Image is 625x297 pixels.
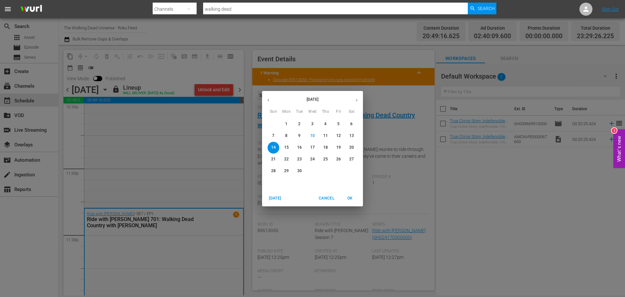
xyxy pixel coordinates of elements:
button: 14 [268,142,279,154]
p: 25 [323,156,328,162]
p: 14 [271,145,276,150]
div: 1 [612,128,617,133]
p: 17 [310,145,315,150]
span: Search [478,3,495,14]
button: 20 [346,142,357,154]
p: 30 [297,168,302,174]
p: 7 [272,133,274,139]
p: 29 [284,168,289,174]
span: Mon [281,109,292,115]
p: 8 [285,133,287,139]
p: 10 [310,133,315,139]
span: OK [342,195,358,202]
p: 26 [336,156,341,162]
button: 15 [281,142,292,154]
p: 19 [336,145,341,150]
button: 28 [268,165,279,177]
p: 21 [271,156,276,162]
p: 27 [349,156,354,162]
span: Sun [268,109,279,115]
span: menu [4,5,12,13]
p: 9 [298,133,300,139]
p: 16 [297,145,302,150]
p: 22 [284,156,289,162]
button: Cancel [316,193,337,204]
button: 27 [346,154,357,165]
p: [DATE] [275,97,350,102]
button: 11 [320,130,331,142]
button: 22 [281,154,292,165]
span: Wed [307,109,318,115]
p: 28 [271,168,276,174]
button: 30 [294,165,305,177]
span: Tue [294,109,305,115]
span: Fri [333,109,344,115]
a: Sign Out [602,7,619,12]
p: 4 [324,121,326,127]
button: 16 [294,142,305,154]
span: Thu [320,109,331,115]
button: 13 [346,130,357,142]
button: 24 [307,154,318,165]
p: 20 [349,145,354,150]
button: 26 [333,154,344,165]
button: 23 [294,154,305,165]
button: 5 [333,118,344,130]
button: 1 [281,118,292,130]
span: Sat [346,109,357,115]
button: 29 [281,165,292,177]
p: 18 [323,145,328,150]
p: 2 [298,121,300,127]
button: 10 [307,130,318,142]
p: 13 [349,133,354,139]
p: 5 [337,121,340,127]
p: 15 [284,145,289,150]
p: 24 [310,156,315,162]
span: [DATE] [267,195,283,202]
p: 6 [350,121,353,127]
button: 4 [320,118,331,130]
button: 7 [268,130,279,142]
button: 9 [294,130,305,142]
button: 21 [268,154,279,165]
p: 12 [336,133,341,139]
p: 23 [297,156,302,162]
span: Cancel [319,195,334,202]
button: 17 [307,142,318,154]
button: [DATE] [265,193,285,204]
button: 3 [307,118,318,130]
img: ans4CAIJ8jUAAAAAAAAAAAAAAAAAAAAAAAAgQb4GAAAAAAAAAAAAAAAAAAAAAAAAJMjXAAAAAAAAAAAAAAAAAAAAAAAAgAT5G... [16,2,47,17]
button: 12 [333,130,344,142]
button: 2 [294,118,305,130]
button: 25 [320,154,331,165]
button: 8 [281,130,292,142]
p: 3 [311,121,313,127]
button: OK [340,193,360,204]
button: 18 [320,142,331,154]
p: 1 [285,121,287,127]
button: 6 [346,118,357,130]
button: 19 [333,142,344,154]
p: 11 [323,133,328,139]
button: Open Feedback Widget [613,129,625,168]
